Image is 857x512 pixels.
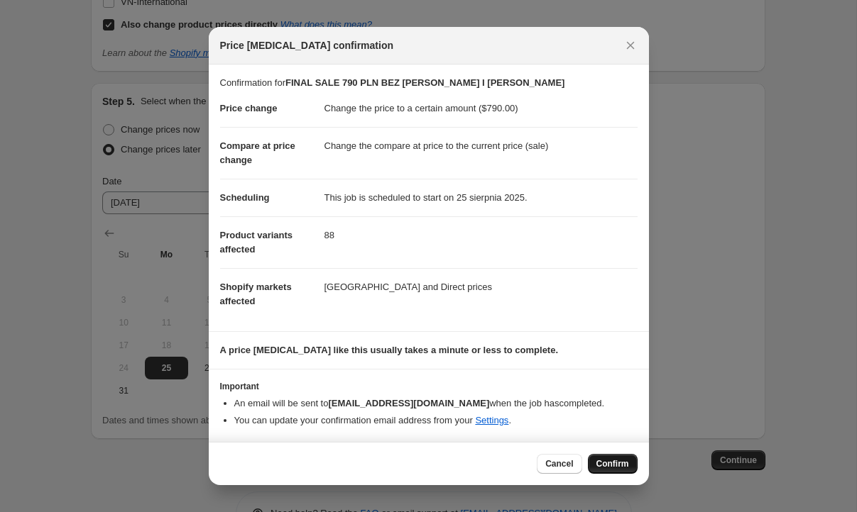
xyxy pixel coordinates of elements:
h3: Important [220,381,638,392]
dd: Change the compare at price to the current price (sale) [324,127,638,165]
a: Settings [475,415,508,425]
span: Compare at price change [220,140,295,165]
dd: [GEOGRAPHIC_DATA] and Direct prices [324,268,638,306]
span: Scheduling [220,192,270,203]
li: An email will be sent to when the job has completed . [234,396,638,411]
span: Confirm [596,458,629,469]
span: Price [MEDICAL_DATA] confirmation [220,38,394,52]
b: A price [MEDICAL_DATA] like this usually takes a minute or less to complete. [220,345,559,355]
button: Cancel [537,454,582,474]
span: Price change [220,103,278,113]
b: [EMAIL_ADDRESS][DOMAIN_NAME] [328,398,489,408]
dd: This job is scheduled to start on 25 sierpnia 2025. [324,179,638,216]
p: Confirmation for [220,76,638,90]
span: Cancel [545,458,573,469]
button: Confirm [588,454,638,474]
dd: Change the price to a certain amount ($790.00) [324,90,638,127]
dd: 88 [324,216,638,254]
span: Shopify markets affected [220,282,292,306]
li: You can update your confirmation email address from your . [234,413,638,428]
span: Product variants affected [220,230,293,255]
b: FINAL SALE 790 PLN BEZ [PERSON_NAME] I [PERSON_NAME] [285,77,564,88]
button: Close [621,35,640,55]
